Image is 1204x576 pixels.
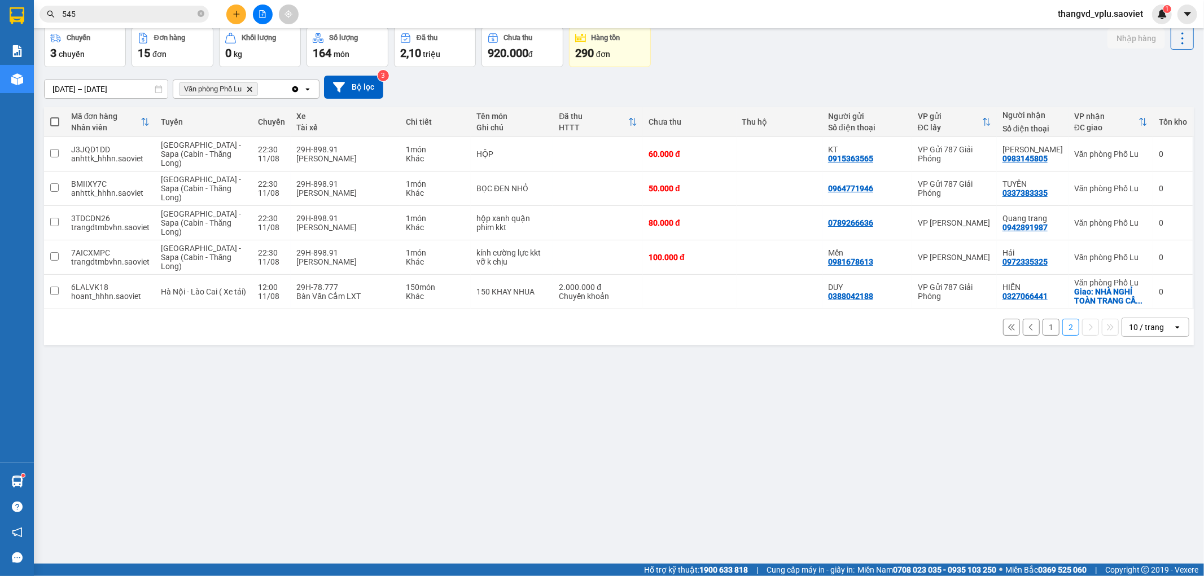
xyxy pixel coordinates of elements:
[828,218,873,227] div: 0789266636
[1002,179,1063,188] div: TUYÊN
[828,292,873,301] div: 0388042188
[334,50,349,59] span: món
[1002,145,1063,154] div: Anh Lâm
[258,214,285,223] div: 22:30
[893,565,996,574] strong: 0708 023 035 - 0935 103 250
[1141,566,1149,574] span: copyright
[1107,28,1165,49] button: Nhập hàng
[71,223,150,232] div: trangdtmbvhn.saoviet
[918,145,991,163] div: VP Gửi 787 Giải Phóng
[1062,319,1079,336] button: 2
[296,123,395,132] div: Tài xế
[258,257,285,266] div: 11/08
[1074,184,1148,193] div: Văn phòng Phố Lu
[918,112,982,121] div: VP gửi
[1038,565,1087,574] strong: 0369 525 060
[296,248,395,257] div: 29H-898.91
[828,112,907,121] div: Người gửi
[225,46,231,60] span: 0
[1074,112,1139,121] div: VP nhận
[219,27,301,67] button: Khối lượng0kg
[394,27,476,67] button: Đã thu2,10 triệu
[62,8,195,20] input: Tìm tên, số ĐT hoặc mã đơn
[259,10,266,18] span: file-add
[1002,111,1063,120] div: Người nhận
[324,76,383,99] button: Bộ lọc
[1157,9,1167,19] img: icon-new-feature
[406,214,465,223] div: 1 món
[828,123,907,132] div: Số điện thoại
[161,244,241,271] span: [GEOGRAPHIC_DATA] - Sapa (Cabin - Thăng Long)
[71,154,150,163] div: anhttk_hhhn.saoviet
[198,9,204,20] span: close-circle
[296,154,395,163] div: [PERSON_NAME]
[1159,117,1187,126] div: Tồn kho
[258,179,285,188] div: 22:30
[258,292,285,301] div: 11/08
[1049,7,1152,21] span: thangvd_vplu.saoviet
[528,50,533,59] span: đ
[1002,257,1048,266] div: 0972335325
[1165,5,1169,13] span: 1
[12,527,23,538] span: notification
[67,34,90,42] div: Chuyến
[71,248,150,257] div: 7AICXMPC
[313,46,331,60] span: 164
[476,248,548,257] div: kính cường lực kkt
[569,27,651,67] button: Hàng tồn290đơn
[476,112,548,121] div: Tên món
[44,27,126,67] button: Chuyến3chuyến
[154,34,185,42] div: Đơn hàng
[71,214,150,223] div: 3TDCDN26
[71,112,141,121] div: Mã đơn hàng
[417,34,437,42] div: Đã thu
[1159,253,1187,262] div: 0
[10,7,24,24] img: logo-vxr
[1074,218,1148,227] div: Văn phòng Phố Lu
[258,283,285,292] div: 12:00
[12,552,23,563] span: message
[1163,5,1171,13] sup: 1
[12,502,23,512] span: question-circle
[1074,287,1148,305] div: Giao: NHÀ NGHỈ TOÀN TRANG CẦU BẮC NGẦM
[918,283,991,301] div: VP Gửi 787 Giải Phóng
[481,27,563,67] button: Chưa thu920.000đ
[1173,323,1182,332] svg: open
[161,287,246,296] span: Hà Nội - Lào Cai ( Xe tải)
[559,283,637,292] div: 2.000.000 đ
[559,292,637,301] div: Chuyển khoản
[246,86,253,93] svg: Delete
[71,179,150,188] div: BMIIXY7C
[198,10,204,17] span: close-circle
[406,145,465,154] div: 1 món
[1002,283,1063,292] div: HIÊN
[329,34,358,42] div: Số lượng
[1069,107,1153,137] th: Toggle SortBy
[1095,564,1097,576] span: |
[296,145,395,154] div: 29H-898.91
[1159,184,1187,193] div: 0
[296,223,395,232] div: [PERSON_NAME]
[71,123,141,132] div: Nhân viên
[649,117,730,126] div: Chưa thu
[378,70,389,81] sup: 3
[488,46,528,60] span: 920.000
[1005,564,1087,576] span: Miền Bắc
[918,179,991,197] div: VP Gửi 787 Giải Phóng
[21,474,25,477] sup: 1
[59,50,85,59] span: chuyến
[504,34,533,42] div: Chưa thu
[184,85,242,94] span: Văn phòng Phố Lu
[161,175,241,202] span: [GEOGRAPHIC_DATA] - Sapa (Cabin - Thăng Long)
[303,85,312,94] svg: open
[1002,214,1063,223] div: Quang trang
[649,218,730,227] div: 80.000 đ
[559,112,628,121] div: Đã thu
[406,257,465,266] div: Khác
[45,80,168,98] input: Select a date range.
[1002,248,1063,257] div: Hải
[296,112,395,121] div: Xe
[296,188,395,197] div: [PERSON_NAME]
[999,568,1002,572] span: ⚪️
[1002,124,1063,133] div: Số điện thoại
